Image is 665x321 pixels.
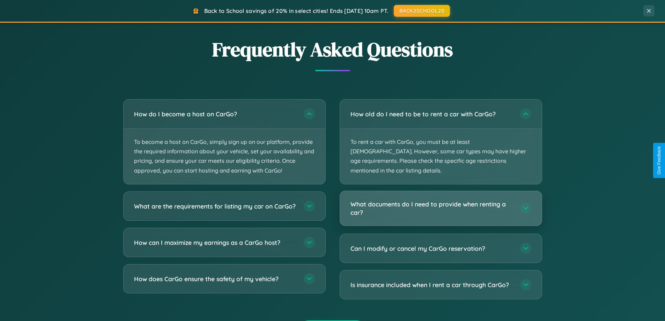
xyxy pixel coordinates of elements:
[134,202,297,210] h3: What are the requirements for listing my car on CarGo?
[124,129,325,184] p: To become a host on CarGo, simply sign up on our platform, provide the required information about...
[394,5,450,17] button: BACK2SCHOOL20
[134,274,297,283] h3: How does CarGo ensure the safety of my vehicle?
[657,146,662,175] div: Give Feedback
[204,7,389,14] span: Back to School savings of 20% in select cities! Ends [DATE] 10am PT.
[340,129,542,184] p: To rent a car with CarGo, you must be at least [DEMOGRAPHIC_DATA]. However, some car types may ha...
[123,36,542,63] h2: Frequently Asked Questions
[350,280,513,289] h3: Is insurance included when I rent a car through CarGo?
[134,238,297,247] h3: How can I maximize my earnings as a CarGo host?
[350,110,513,118] h3: How old do I need to be to rent a car with CarGo?
[134,110,297,118] h3: How do I become a host on CarGo?
[350,200,513,217] h3: What documents do I need to provide when renting a car?
[350,244,513,253] h3: Can I modify or cancel my CarGo reservation?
